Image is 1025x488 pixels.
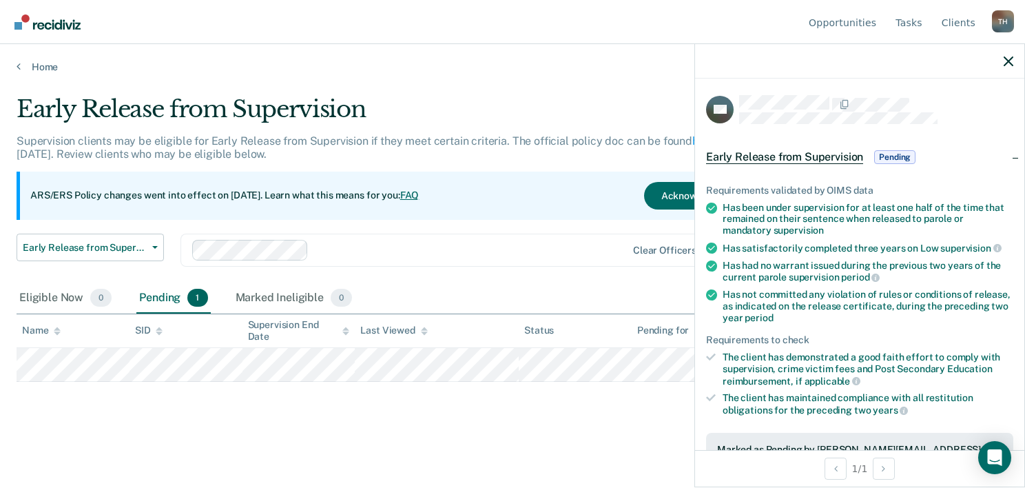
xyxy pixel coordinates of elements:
div: Status [524,325,554,336]
span: applicable [805,376,860,387]
div: Open Intercom Messenger [978,441,1011,474]
span: period [841,272,880,283]
div: Requirements to check [706,334,1013,346]
div: The client has demonstrated a good faith effort to comply with supervision, crime victim fees and... [723,352,1013,387]
div: Pending [136,283,210,314]
div: Name [22,325,61,336]
a: Home [17,61,1008,73]
span: period [745,312,773,323]
div: Marked as Pending by [PERSON_NAME][EMAIL_ADDRESS][PERSON_NAME][DOMAIN_NAME][US_STATE] on [DATE]. [717,444,1002,467]
div: T H [992,10,1014,32]
div: Has not committed any violation of rules or conditions of release, as indicated on the release ce... [723,289,1013,323]
div: Has been under supervision for at least one half of the time that remained on their sentence when... [723,202,1013,236]
a: here [692,134,714,148]
span: Early Release from Supervision [23,242,147,254]
div: Has had no warrant issued during the previous two years of the current parole supervision [723,260,1013,283]
div: Eligible Now [17,283,114,314]
div: SID [135,325,163,336]
span: 1 [187,289,207,307]
span: years [873,405,908,416]
div: 1 / 1 [695,450,1024,487]
span: 0 [331,289,352,307]
div: Supervision End Date [248,319,350,343]
a: FAQ [400,190,420,201]
span: 0 [90,289,112,307]
div: Early Release from Supervision [17,95,785,134]
div: Early Release from SupervisionPending [695,135,1024,179]
div: Last Viewed [360,325,427,336]
span: Early Release from Supervision [706,150,863,164]
button: Acknowledge & Close [644,182,775,210]
div: Pending for [637,325,701,336]
div: Clear officers [633,245,696,256]
span: supervision [774,225,824,236]
button: Previous Opportunity [825,458,847,480]
div: Requirements validated by OIMS data [706,185,1013,196]
span: supervision [940,243,1001,254]
div: Has satisfactorily completed three years on Low [723,242,1013,254]
span: Pending [874,150,915,164]
img: Recidiviz [14,14,81,30]
p: Supervision clients may be eligible for Early Release from Supervision if they meet certain crite... [17,134,759,161]
button: Next Opportunity [873,458,895,480]
div: The client has maintained compliance with all restitution obligations for the preceding two [723,392,1013,416]
p: ARS/ERS Policy changes went into effect on [DATE]. Learn what this means for you: [30,189,419,203]
button: Profile dropdown button [992,10,1014,32]
div: Marked Ineligible [233,283,355,314]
